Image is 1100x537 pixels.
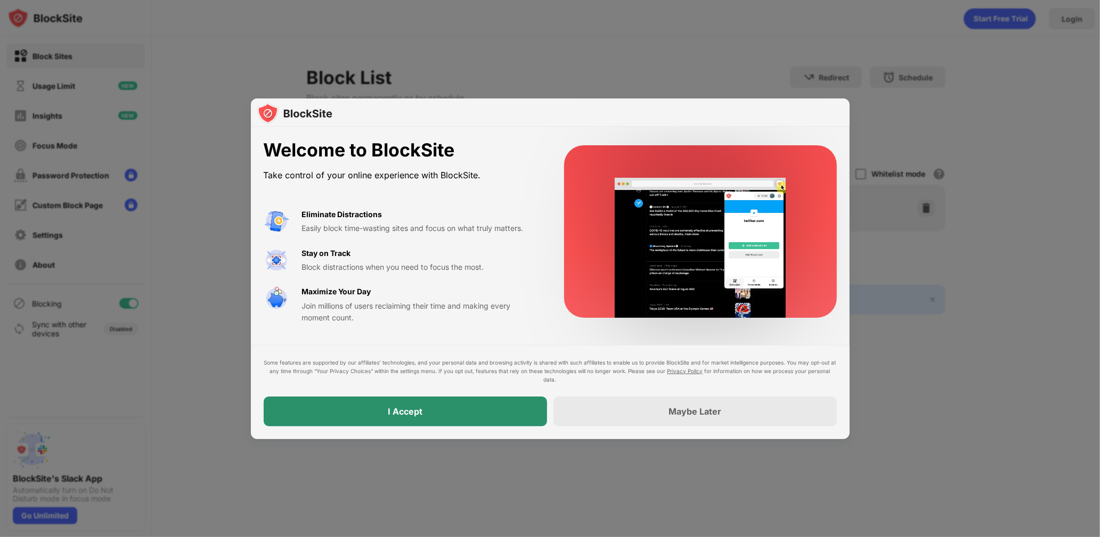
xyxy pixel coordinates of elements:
[302,222,539,234] div: Easily block time-wasting sites and focus on what truly matters.
[302,261,539,273] div: Block distractions when you need to focus the most.
[302,300,539,324] div: Join millions of users reclaiming their time and making every moment count.
[388,406,422,417] div: I Accept
[669,406,721,417] div: Maybe Later
[264,139,539,161] div: Welcome to BlockSite
[257,103,332,124] img: logo-blocksite.svg
[264,358,837,384] div: Some features are supported by our affiliates’ technologies, and your personal data and browsing ...
[264,286,289,311] img: value-safe-time.svg
[302,209,382,220] div: Eliminate Distractions
[302,247,351,259] div: Stay on Track
[264,247,289,273] img: value-focus.svg
[302,286,371,298] div: Maximize Your Day
[264,168,539,183] div: Take control of your online experience with BlockSite.
[264,209,289,234] img: value-avoid-distractions.svg
[667,368,703,374] a: Privacy Policy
